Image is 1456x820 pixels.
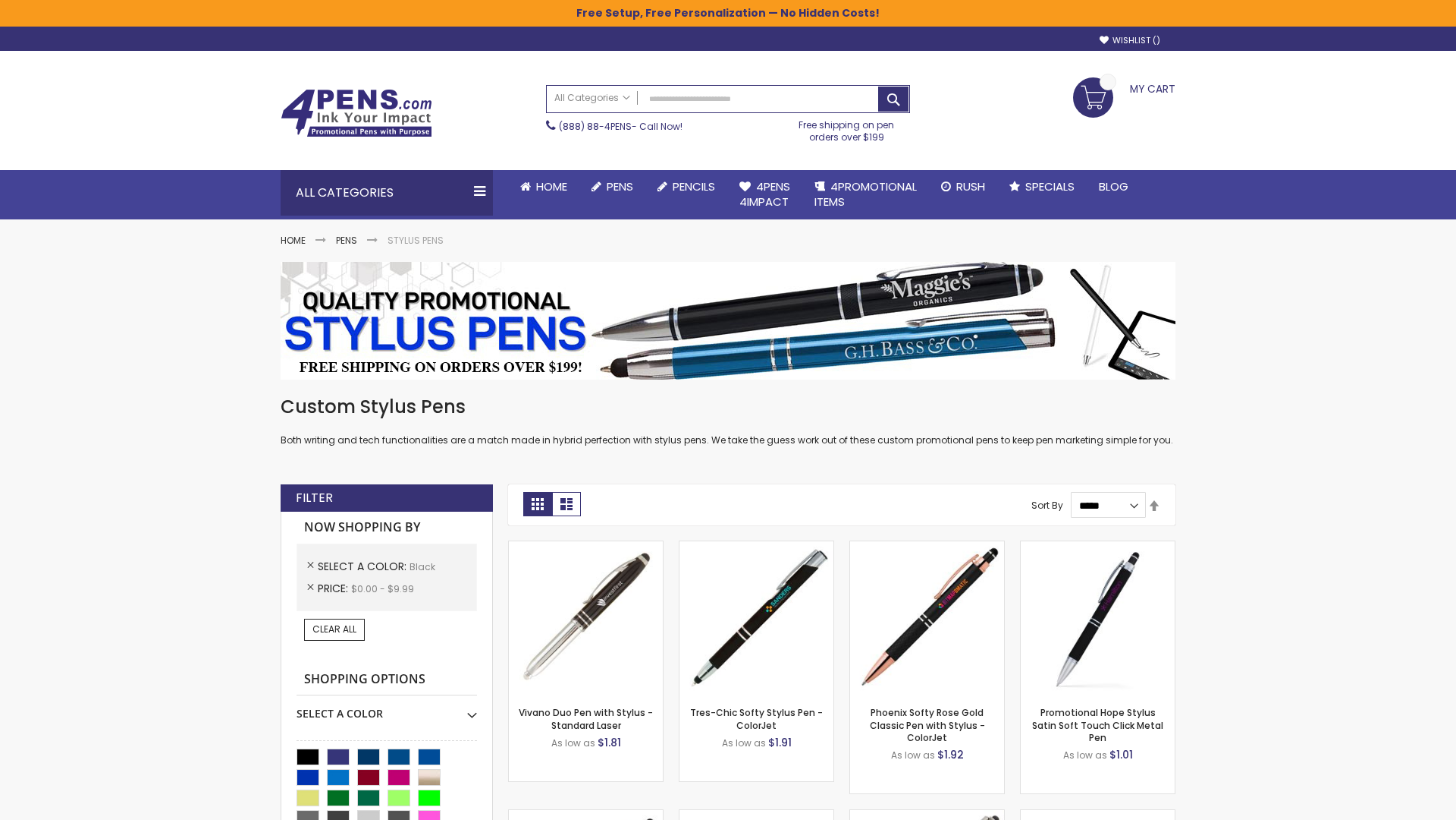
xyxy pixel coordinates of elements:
[559,120,632,133] a: (888) 88-4PENS
[645,170,727,203] a: Pencils
[554,92,630,104] span: All Categories
[519,706,653,731] a: Vivano Duo Pen with Stylus - Standard Laser
[281,395,1175,419] h1: Custom Stylus Pens
[281,89,432,137] img: 4Pens Custom Pens and Promotional Products
[551,736,595,749] span: As low as
[523,492,552,516] strong: Grid
[281,262,1175,380] img: Stylus Pens
[690,706,823,731] a: Tres-Chic Softy Stylus Pen - ColorJet
[409,560,435,573] span: Black
[814,178,917,210] span: 4PROMOTIONAL ITEMS
[1100,35,1160,46] a: Wishlist
[739,178,790,210] span: 4Pens 4impact
[1063,749,1107,762] span: As low as
[1087,170,1141,203] a: Blog
[679,541,833,695] img: Tres-Chic Softy Stylus Pen - ColorJet-Black
[802,170,929,219] a: 4PROMOTIONALITEMS
[956,178,985,194] span: Rush
[547,86,638,111] a: All Categories
[850,541,1004,553] a: Phoenix Softy Rose Gold Classic Pen with Stylus - ColorJet-Black
[281,395,1175,447] div: Both writing and tech functionalities are a match made in hybrid perfection with stylus pens. We ...
[679,541,833,553] a: Tres-Chic Softy Stylus Pen - ColorJet-Black
[318,581,351,596] span: Price
[1031,499,1063,512] label: Sort By
[870,706,985,743] a: Phoenix Softy Rose Gold Classic Pen with Stylus - ColorJet
[281,170,493,216] div: All Categories
[312,623,356,635] span: Clear All
[508,170,579,203] a: Home
[297,664,477,696] strong: Shopping Options
[1032,706,1163,743] a: Promotional Hope Stylus Satin Soft Touch Click Metal Pen
[351,582,414,595] span: $0.00 - $9.99
[598,735,621,750] span: $1.81
[536,178,567,194] span: Home
[722,736,766,749] span: As low as
[281,234,306,247] a: Home
[296,490,333,506] strong: Filter
[297,512,477,544] strong: Now Shopping by
[783,113,911,143] div: Free shipping on pen orders over $199
[1025,178,1075,194] span: Specials
[509,541,663,553] a: Vivano Duo Pen with Stylus - Standard Laser-Black
[559,120,682,133] span: - Call Now!
[727,170,802,219] a: 4Pens4impact
[1021,541,1175,695] img: Promotional Hope Stylus Satin Soft Touch Click Metal Pen-Black
[388,234,444,247] strong: Stylus Pens
[1109,747,1133,762] span: $1.01
[336,234,357,247] a: Pens
[1099,178,1128,194] span: Blog
[673,178,715,194] span: Pencils
[607,178,633,194] span: Pens
[579,170,645,203] a: Pens
[768,735,792,750] span: $1.91
[997,170,1087,203] a: Specials
[318,559,409,574] span: Select A Color
[891,749,935,762] span: As low as
[937,747,964,762] span: $1.92
[297,695,477,721] div: Select A Color
[304,619,365,640] a: Clear All
[850,541,1004,695] img: Phoenix Softy Rose Gold Classic Pen with Stylus - ColorJet-Black
[509,541,663,695] img: Vivano Duo Pen with Stylus - Standard Laser-Black
[929,170,997,203] a: Rush
[1021,541,1175,553] a: Promotional Hope Stylus Satin Soft Touch Click Metal Pen-Black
